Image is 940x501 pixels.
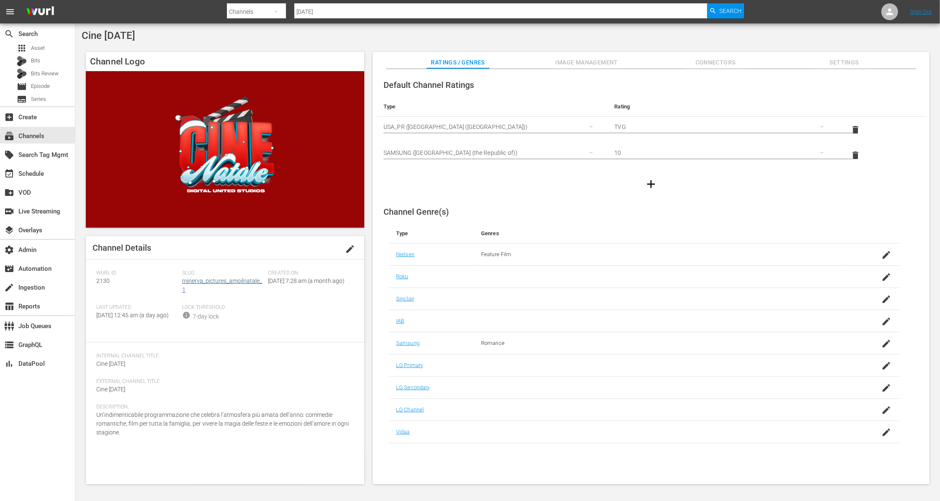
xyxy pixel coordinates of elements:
[17,82,27,92] span: Episode
[850,150,860,160] span: delete
[396,295,414,302] a: Sinclair
[96,304,178,311] span: Last Updated:
[4,112,14,122] span: Create
[96,411,349,436] span: Un’indimenticabile programmazione che celebra l’atmosfera più amata dell’anno: commedie romantich...
[345,244,355,254] span: edit
[377,97,925,168] table: simple table
[377,97,608,117] th: Type
[4,29,14,39] span: Search
[615,141,832,164] div: 10
[96,277,110,284] span: 2130
[96,270,178,277] span: Wurl ID:
[396,384,430,391] a: LG Secondary
[4,283,14,293] span: Ingestion
[20,2,60,22] img: ans4CAIJ8jUAAAAAAAAAAAAAAAAAAAAAAAAgQb4GAAAAAAAAAAAAAAAAAAAAAAAAJMjXAAAAAAAAAAAAAAAAAAAAAAAAgAT5G...
[86,52,364,71] h4: Channel Logo
[396,429,410,435] a: Vidaa
[96,404,350,411] span: Description:
[850,125,860,135] span: delete
[396,340,420,346] a: Samsung
[182,311,191,319] span: info
[4,206,14,216] span: Live Streaming
[193,312,219,321] div: 7-day lock
[4,169,14,179] span: Schedule
[96,353,350,360] span: Internal Channel Title:
[389,224,474,244] th: Type
[813,57,876,68] span: Settings
[182,304,264,311] span: Lock Threshold:
[615,115,832,139] div: TVG
[96,312,169,319] span: [DATE] 12:45 am (a day ago)
[396,362,423,368] a: LG Primary
[340,239,360,259] button: edit
[17,94,27,104] span: Series
[86,71,364,228] img: Cine Natale
[5,7,15,17] span: menu
[4,131,14,141] span: Channels
[474,224,843,244] th: Genres
[82,30,135,41] span: Cine [DATE]
[4,264,14,274] span: Automation
[31,44,45,52] span: Asset
[4,188,14,198] span: VOD
[684,57,747,68] span: Connectors
[4,340,14,350] span: GraphQL
[396,318,404,324] a: IAB
[4,245,14,255] span: Admin
[31,82,50,90] span: Episode
[4,321,14,331] span: Job Queues
[396,251,415,257] a: Nielsen
[384,207,449,217] span: Channel Genre(s)
[31,57,40,65] span: Bits
[31,69,59,78] span: Bits Review
[707,3,744,18] button: Search
[268,270,350,277] span: Created On:
[4,150,14,160] span: Search Tag Mgmt
[719,3,742,18] span: Search
[31,95,46,103] span: Series
[96,386,125,393] span: Cine [DATE]
[396,406,424,413] a: LG Channel
[384,115,601,139] div: USA_PR ([GEOGRAPHIC_DATA] ([GEOGRAPHIC_DATA]))
[396,273,408,280] a: Roku
[384,80,474,90] span: Default Channel Ratings
[4,359,14,369] span: DataPool
[96,360,125,367] span: Cine [DATE]
[845,120,865,140] button: delete
[93,243,151,253] span: Channel Details
[910,8,932,15] a: Sign Out
[427,57,489,68] span: Ratings / Genres
[96,378,350,385] span: External Channel Title:
[4,301,14,311] span: Reports
[182,270,264,277] span: Slug:
[268,277,345,284] span: [DATE] 7:28 am (a month ago)
[4,225,14,235] span: Overlays
[608,97,839,117] th: Rating
[17,43,27,53] span: Asset
[384,141,601,164] div: SAMSUNG ([GEOGRAPHIC_DATA] (the Republic of))
[845,145,865,165] button: delete
[555,57,618,68] span: Image Management
[182,277,262,293] a: minerva_pictures_amoilnatale_1
[17,56,27,66] div: Bits
[17,69,27,79] div: Bits Review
